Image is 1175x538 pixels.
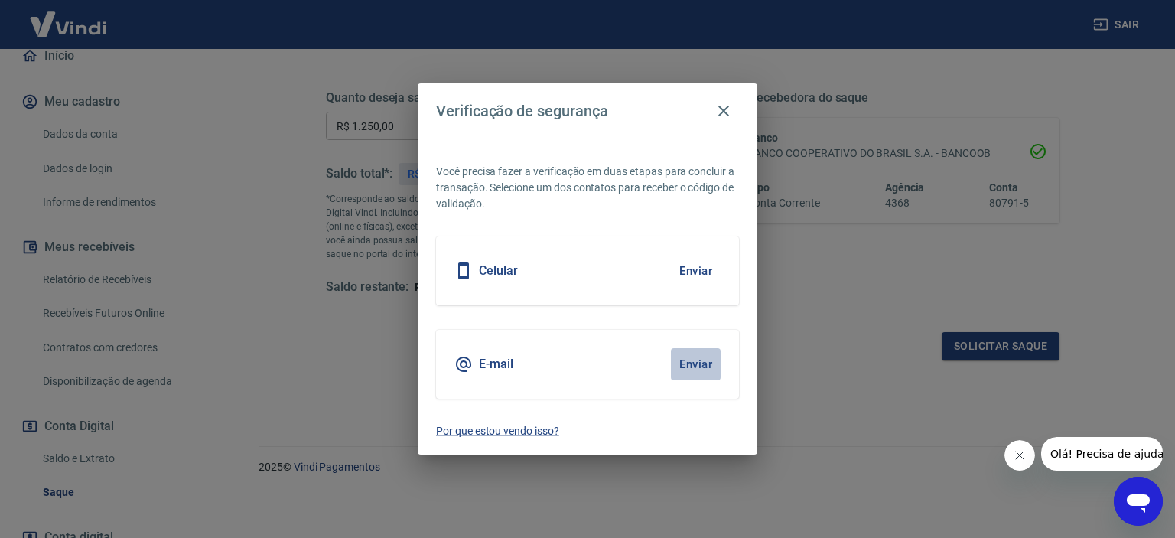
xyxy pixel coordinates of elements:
[479,263,518,279] h5: Celular
[1114,477,1163,526] iframe: Botão para abrir a janela de mensagens
[1041,437,1163,471] iframe: Mensagem da empresa
[436,164,739,212] p: Você precisa fazer a verificação em duas etapas para concluir a transação. Selecione um dos conta...
[9,11,129,23] span: Olá! Precisa de ajuda?
[479,357,513,372] h5: E-mail
[436,423,739,439] a: Por que estou vendo isso?
[671,255,721,287] button: Enviar
[436,102,608,120] h4: Verificação de segurança
[1004,440,1035,471] iframe: Fechar mensagem
[671,348,721,380] button: Enviar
